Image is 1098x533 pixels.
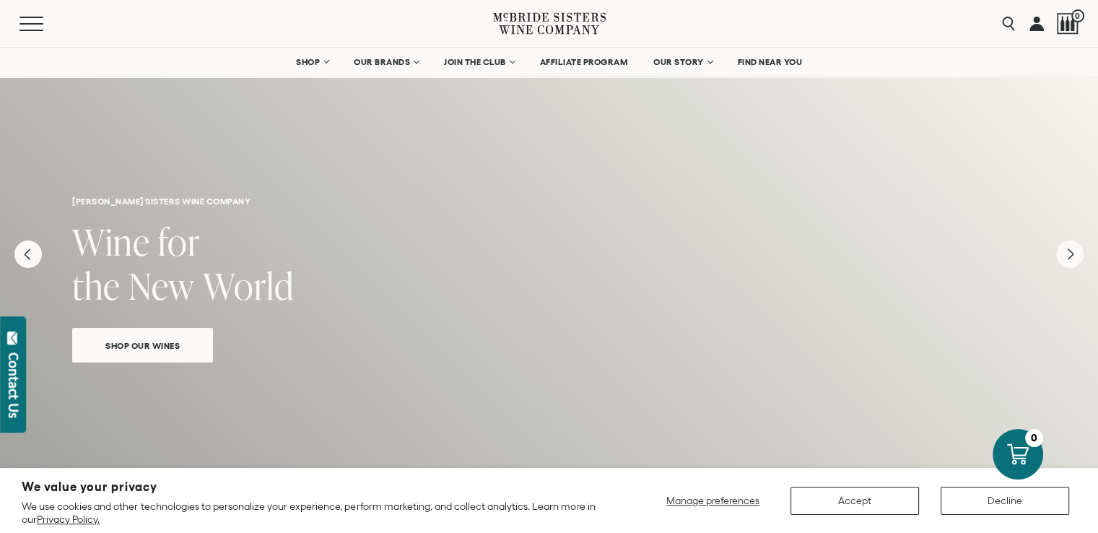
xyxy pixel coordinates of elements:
a: OUR BRANDS [344,48,427,77]
button: Previous [14,240,42,268]
span: OUR BRANDS [354,57,410,67]
span: JOIN THE CLUB [444,57,506,67]
button: Decline [941,487,1069,515]
button: Next [1056,240,1084,268]
h6: [PERSON_NAME] sisters wine company [72,196,1026,206]
a: JOIN THE CLUB [435,48,523,77]
button: Manage preferences [658,487,769,515]
span: Shop Our Wines [80,337,205,354]
button: Accept [790,487,919,515]
a: FIND NEAR YOU [728,48,812,77]
div: 0 [1025,429,1043,447]
a: OUR STORY [644,48,721,77]
a: Privacy Policy. [37,513,100,525]
span: FIND NEAR YOU [738,57,803,67]
span: Wine [72,217,150,266]
span: OUR STORY [653,57,704,67]
span: AFFILIATE PROGRAM [540,57,628,67]
a: Shop Our Wines [72,328,213,363]
a: AFFILIATE PROGRAM [531,48,637,77]
span: New [128,261,195,311]
span: the [72,261,121,311]
span: for [158,217,200,266]
span: SHOP [296,57,321,67]
a: SHOP [287,48,337,77]
button: Mobile Menu Trigger [19,17,71,31]
div: Contact Us [6,352,21,418]
span: World [203,261,294,311]
span: 0 [1071,9,1084,22]
span: Manage preferences [666,495,759,506]
p: We use cookies and other technologies to personalize your experience, perform marketing, and coll... [22,500,605,526]
h2: We value your privacy [22,481,605,493]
